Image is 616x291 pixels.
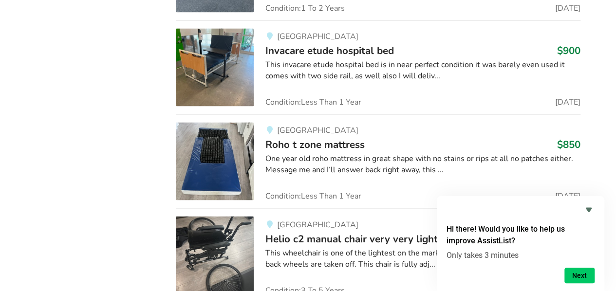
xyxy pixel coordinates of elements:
[447,223,595,247] h2: Hi there! Would you like to help us improve AssistList?
[277,31,358,42] span: [GEOGRAPHIC_DATA]
[447,251,595,260] p: Only takes 3 minutes
[557,44,580,57] h3: $900
[176,20,580,114] a: bedroom equipment-invacare etude hospital bed[GEOGRAPHIC_DATA]Invacare etude hospital bed$900This...
[265,44,394,57] span: Invacare etude hospital bed
[557,138,580,151] h3: $850
[555,4,580,12] span: [DATE]
[265,59,580,82] div: This invacare etude hospital bed is in near perfect condition it was barely even used it comes wi...
[583,204,595,216] button: Hide survey
[564,268,595,283] button: Next question
[176,114,580,208] a: bedroom equipment-roho t zone mattress [GEOGRAPHIC_DATA]Roho t zone mattress$850One year old roho...
[265,232,473,245] span: Helio c2 manual chair very very light weight
[277,219,358,230] span: [GEOGRAPHIC_DATA]
[265,138,365,151] span: Roho t zone mattress
[555,192,580,200] span: [DATE]
[176,28,254,106] img: bedroom equipment-invacare etude hospital bed
[176,122,254,200] img: bedroom equipment-roho t zone mattress
[265,192,361,200] span: Condition: Less Than 1 Year
[447,204,595,283] div: Hi there! Would you like to help us improve AssistList?
[265,4,345,12] span: Condition: 1 To 2 Years
[555,98,580,106] span: [DATE]
[265,98,361,106] span: Condition: Less Than 1 Year
[265,247,580,270] div: This wheelchair is one of the lightest on the market coming in at just 11 pounds when the back wh...
[265,153,580,176] div: One year old roho mattress in great shape with no stains or rips at all no patches either. Messag...
[277,125,358,136] span: [GEOGRAPHIC_DATA]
